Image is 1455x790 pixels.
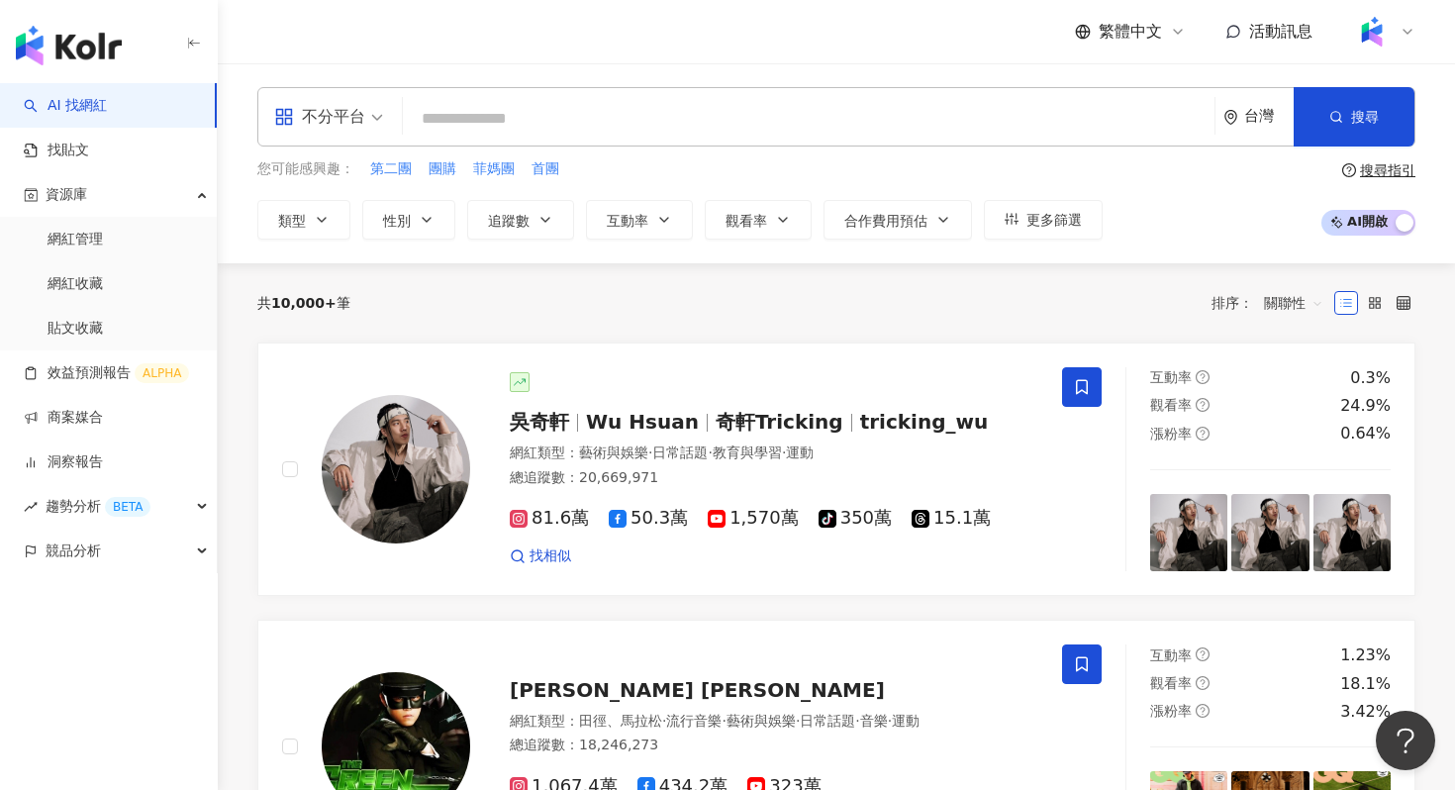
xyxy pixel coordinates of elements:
[1342,163,1356,177] span: question-circle
[1249,22,1312,41] span: 活動訊息
[726,213,767,229] span: 觀看率
[648,444,652,460] span: ·
[105,497,150,517] div: BETA
[369,158,413,180] button: 第二團
[24,363,189,383] a: 效益預測報告ALPHA
[1351,109,1379,125] span: 搜尋
[1360,162,1415,178] div: 搜尋指引
[579,713,662,729] span: 田徑、馬拉松
[48,230,103,249] a: 網紅管理
[24,408,103,428] a: 商案媒合
[1313,494,1391,571] img: post-image
[579,444,648,460] span: 藝術與娛樂
[531,158,560,180] button: 首團
[1340,673,1391,695] div: 18.1%
[1150,397,1192,413] span: 觀看率
[1244,108,1294,125] div: 台灣
[984,200,1103,240] button: 更多篩選
[362,200,455,240] button: 性別
[1231,494,1309,571] img: post-image
[322,395,470,543] img: KOL Avatar
[1196,427,1210,441] span: question-circle
[1150,703,1192,719] span: 漲粉率
[24,96,107,116] a: searchAI 找網紅
[488,213,530,229] span: 追蹤數
[586,410,699,434] span: Wu Hsuan
[860,713,888,729] span: 音樂
[24,452,103,472] a: 洞察報告
[912,508,991,529] span: 15.1萬
[892,713,920,729] span: 運動
[1353,13,1391,50] img: Kolr%20app%20icon%20%281%29.png
[274,107,294,127] span: appstore
[271,295,337,311] span: 10,000+
[666,713,722,729] span: 流行音樂
[257,200,350,240] button: 類型
[510,736,1038,755] div: 總追蹤數 ： 18,246,273
[467,200,574,240] button: 追蹤數
[1196,398,1210,412] span: question-circle
[473,159,515,179] span: 菲媽團
[510,410,569,434] span: 吳奇軒
[1350,367,1391,389] div: 0.3%
[1212,287,1334,319] div: 排序：
[662,713,666,729] span: ·
[257,343,1415,597] a: KOL Avatar吳奇軒Wu Hsuan奇軒Trickingtricking_wu網紅類型：藝術與娛樂·日常話題·教育與學習·運動總追蹤數：20,669,97181.6萬50.3萬1,570萬...
[429,159,456,179] span: 團購
[1340,701,1391,723] div: 3.42%
[46,529,101,573] span: 競品分析
[586,200,693,240] button: 互動率
[609,508,688,529] span: 50.3萬
[48,319,103,339] a: 貼文收藏
[510,444,1038,463] div: 網紅類型 ：
[1099,21,1162,43] span: 繁體中文
[1150,675,1192,691] span: 觀看率
[800,713,855,729] span: 日常話題
[855,713,859,729] span: ·
[727,713,796,729] span: 藝術與娛樂
[46,484,150,529] span: 趨勢分析
[722,713,726,729] span: ·
[510,468,1038,488] div: 總追蹤數 ： 20,669,971
[383,213,411,229] span: 性別
[472,158,516,180] button: 菲媽團
[530,546,571,566] span: 找相似
[716,410,843,434] span: 奇軒Tricking
[786,444,814,460] span: 運動
[370,159,412,179] span: 第二團
[652,444,708,460] span: 日常話題
[1264,287,1323,319] span: 關聯性
[1150,426,1192,442] span: 漲粉率
[1196,704,1210,718] span: question-circle
[888,713,892,729] span: ·
[782,444,786,460] span: ·
[46,172,87,217] span: 資源庫
[278,213,306,229] span: 類型
[844,213,927,229] span: 合作費用預估
[705,200,812,240] button: 觀看率
[824,200,972,240] button: 合作費用預估
[1294,87,1414,147] button: 搜尋
[510,508,589,529] span: 81.6萬
[510,546,571,566] a: 找相似
[713,444,782,460] span: 教育與學習
[1150,494,1227,571] img: post-image
[24,500,38,514] span: rise
[24,141,89,160] a: 找貼文
[257,159,354,179] span: 您可能感興趣：
[1196,370,1210,384] span: question-circle
[257,295,350,311] div: 共 筆
[1026,212,1082,228] span: 更多篩選
[1340,395,1391,417] div: 24.9%
[48,274,103,294] a: 網紅收藏
[274,101,365,133] div: 不分平台
[532,159,559,179] span: 首團
[1196,647,1210,661] span: question-circle
[510,712,1038,732] div: 網紅類型 ：
[708,444,712,460] span: ·
[708,508,799,529] span: 1,570萬
[16,26,122,65] img: logo
[796,713,800,729] span: ·
[819,508,892,529] span: 350萬
[1376,711,1435,770] iframe: Help Scout Beacon - Open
